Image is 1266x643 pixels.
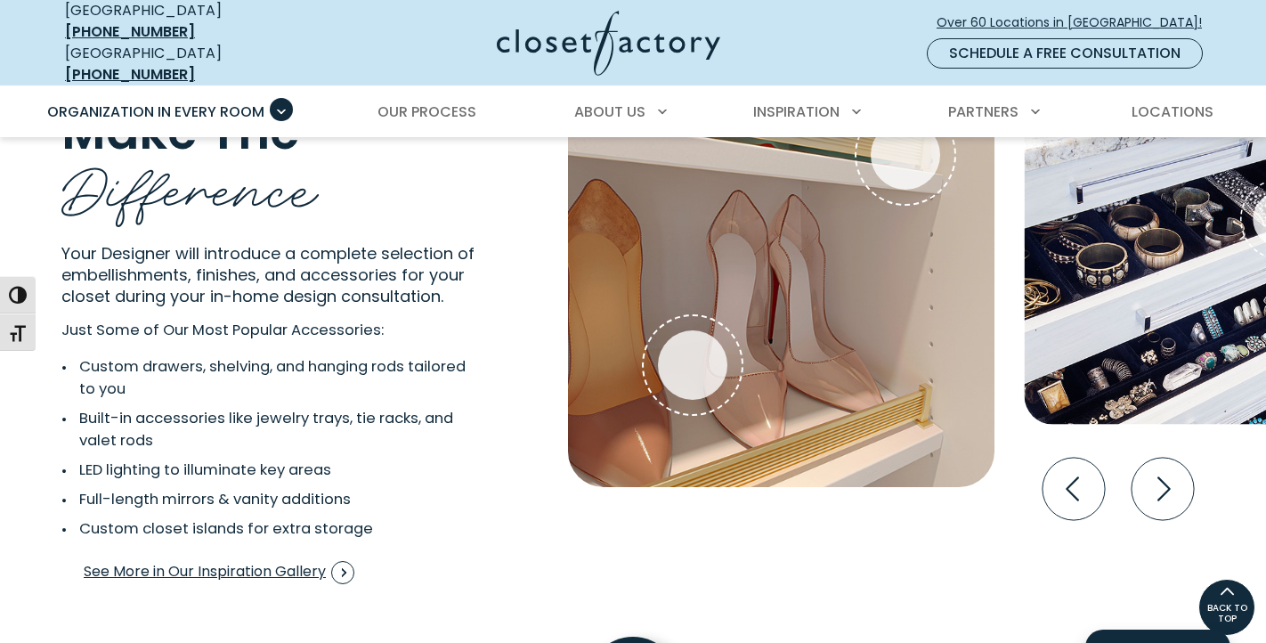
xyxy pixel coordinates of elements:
[1198,579,1255,636] a: BACK TO TOP
[574,102,645,122] span: About Us
[61,408,468,452] li: Built-in accessories like jewelry trays, tie racks, and valet rods
[497,11,720,76] img: Closet Factory Logo
[1124,451,1201,527] button: Next slide
[948,102,1018,122] span: Partners
[65,43,323,85] div: [GEOGRAPHIC_DATA]
[1199,603,1254,624] span: BACK TO TOP
[61,139,319,229] span: Difference
[61,518,468,541] li: Custom closet islands for extra storage
[927,38,1203,69] a: Schedule a Free Consultation
[65,21,195,42] a: [PHONE_NUMBER]
[377,102,476,122] span: Our Process
[84,561,354,584] span: See More in Our Inspiration Gallery
[936,7,1217,38] a: Over 60 Locations in [GEOGRAPHIC_DATA]!
[1132,102,1213,122] span: Locations
[937,13,1216,32] span: Over 60 Locations in [GEOGRAPHIC_DATA]!
[61,489,468,511] li: Full-length mirrors & vanity additions
[47,102,264,122] span: Organization in Every Room
[61,356,468,401] li: Custom drawers, shelving, and hanging rods tailored to you
[1035,451,1112,527] button: Previous slide
[83,555,355,590] a: See More in Our Inspiration Gallery
[61,320,525,342] p: Just Some of Our Most Popular Accessories:
[35,87,1231,137] nav: Primary Menu
[61,242,475,307] span: Your Designer will introduce a complete selection of embellishments, finishes, and accessories fo...
[753,102,840,122] span: Inspiration
[568,39,994,487] img: Custom closet shoe shelves with gold-tone shoe fences neatly displaying designer heels.
[65,64,195,85] a: [PHONE_NUMBER]
[61,460,468,482] li: LED lighting to illuminate key areas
